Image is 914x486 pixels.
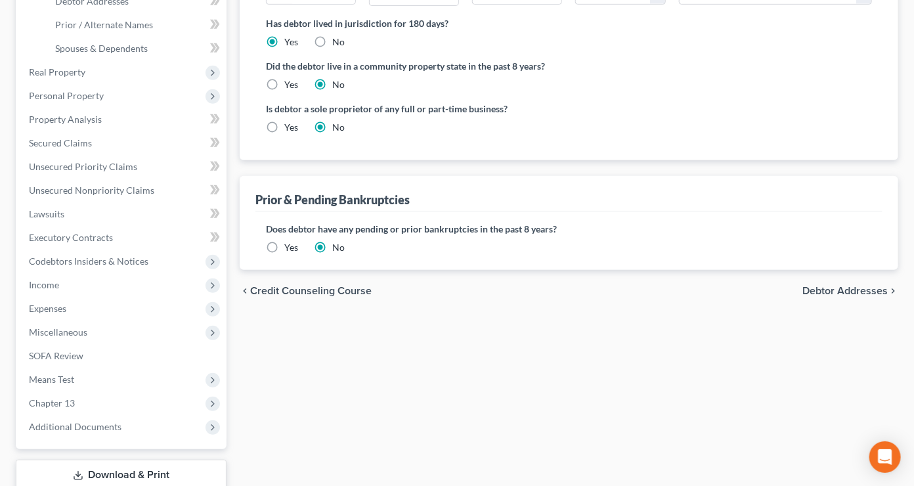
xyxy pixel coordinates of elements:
[45,37,227,60] a: Spouses & Dependents
[29,114,102,125] span: Property Analysis
[332,78,345,91] label: No
[284,78,298,91] label: Yes
[284,241,298,254] label: Yes
[18,131,227,155] a: Secured Claims
[255,192,410,208] div: Prior & Pending Bankruptcies
[55,19,153,30] span: Prior / Alternate Names
[29,90,104,101] span: Personal Property
[29,326,87,338] span: Miscellaneous
[332,121,345,134] label: No
[18,179,227,202] a: Unsecured Nonpriority Claims
[29,185,154,196] span: Unsecured Nonpriority Claims
[332,241,345,254] label: No
[240,286,250,296] i: chevron_left
[18,202,227,226] a: Lawsuits
[29,374,74,385] span: Means Test
[18,155,227,179] a: Unsecured Priority Claims
[55,43,148,54] span: Spouses & Dependents
[332,35,345,49] label: No
[29,421,121,432] span: Additional Documents
[29,208,64,219] span: Lawsuits
[29,137,92,148] span: Secured Claims
[18,344,227,368] a: SOFA Review
[802,286,888,296] span: Debtor Addresses
[250,286,372,296] span: Credit Counseling Course
[240,286,372,296] button: chevron_left Credit Counseling Course
[266,59,872,73] label: Did the debtor live in a community property state in the past 8 years?
[18,226,227,250] a: Executory Contracts
[284,35,298,49] label: Yes
[29,255,148,267] span: Codebtors Insiders & Notices
[29,303,66,314] span: Expenses
[869,441,901,473] div: Open Intercom Messenger
[45,13,227,37] a: Prior / Alternate Names
[29,232,113,243] span: Executory Contracts
[266,102,563,116] label: Is debtor a sole proprietor of any full or part-time business?
[802,286,898,296] button: Debtor Addresses chevron_right
[29,350,83,361] span: SOFA Review
[266,16,872,30] label: Has debtor lived in jurisdiction for 180 days?
[888,286,898,296] i: chevron_right
[284,121,298,134] label: Yes
[29,397,75,409] span: Chapter 13
[29,161,137,172] span: Unsecured Priority Claims
[266,222,872,236] label: Does debtor have any pending or prior bankruptcies in the past 8 years?
[29,66,85,77] span: Real Property
[29,279,59,290] span: Income
[18,108,227,131] a: Property Analysis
